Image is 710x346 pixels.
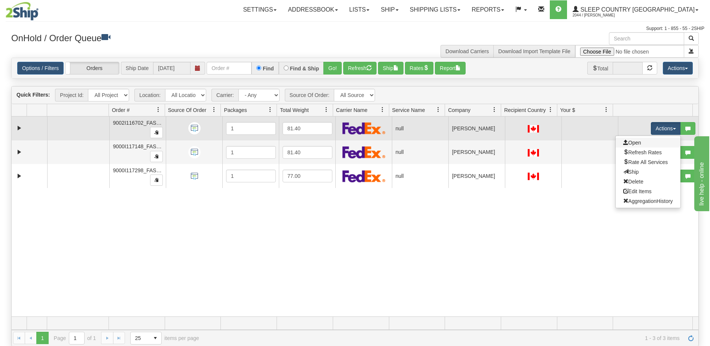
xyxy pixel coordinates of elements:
[69,332,84,344] input: Page 1
[150,151,163,162] button: Copy to clipboard
[15,172,24,181] a: Expand
[448,140,505,164] td: [PERSON_NAME]
[616,138,680,148] a: Open
[579,6,695,13] span: Sleep Country [GEOGRAPHIC_DATA]
[113,143,164,149] span: 9000I117148_FASUS
[488,103,501,116] a: Company filter column settings
[623,169,639,175] span: Ship
[150,127,163,138] button: Copy to clipboard
[210,335,680,341] span: 1 - 3 of 3 items
[575,45,684,58] input: Import
[528,125,539,133] img: CA
[282,0,344,19] a: Addressbook
[623,159,668,165] span: Rate All Services
[168,106,207,114] span: Source Of Order
[528,173,539,180] img: CA
[432,103,445,116] a: Service Name filter column settings
[224,106,247,114] span: Packages
[448,116,505,140] td: [PERSON_NAME]
[134,89,165,101] span: Location:
[65,62,119,74] label: Orders
[560,106,575,114] span: Your $
[6,4,69,13] div: live help - online
[344,0,375,19] a: Lists
[573,12,629,19] span: 2044 / [PERSON_NAME]
[567,0,704,19] a: Sleep Country [GEOGRAPHIC_DATA] 2044 / [PERSON_NAME]
[609,32,684,45] input: Search
[16,91,50,98] label: Quick Filters:
[112,106,129,114] span: Order #
[623,179,643,185] span: Delete
[504,106,546,114] span: Recipient Country
[466,0,510,19] a: Reports
[651,122,681,135] button: Actions
[435,62,466,75] button: Report
[207,62,252,75] input: Order #
[404,0,466,19] a: Shipping lists
[130,332,162,345] span: Page sizes drop down
[684,32,699,45] button: Search
[36,332,48,344] span: Page 1
[663,62,693,75] button: Actions
[342,122,386,134] img: FedEx Express®
[693,135,709,211] iframe: chat widget
[623,149,662,155] span: Refresh Rates
[336,106,368,114] span: Carrier Name
[15,124,24,133] a: Expand
[11,32,350,43] h3: OnHold / Order Queue
[263,66,274,71] label: Find
[6,25,704,32] div: Support: 1 - 855 - 55 - 2SHIP
[121,62,153,75] span: Ship Date
[135,334,145,342] span: 25
[54,332,96,345] span: Page of 1
[392,164,448,188] td: null
[6,2,39,21] img: logo2044.jpg
[392,140,448,164] td: null
[188,170,201,182] img: API
[320,103,333,116] a: Total Weight filter column settings
[528,149,539,157] img: CA
[188,122,201,134] img: API
[448,164,505,188] td: [PERSON_NAME]
[149,332,161,344] span: select
[150,174,163,186] button: Copy to clipboard
[323,62,342,75] button: Go!
[685,332,697,344] a: Refresh
[152,103,165,116] a: Order # filter column settings
[342,170,386,182] img: FedEx Express®
[290,66,319,71] label: Find & Ship
[130,332,199,345] span: items per page
[544,103,557,116] a: Recipient Country filter column settings
[378,62,403,75] button: Ship
[587,62,613,75] span: Total
[392,106,425,114] span: Service Name
[12,86,698,104] div: grid toolbar
[211,89,238,101] span: Carrier:
[280,106,309,114] span: Total Weight
[17,62,64,75] a: Options / Filters
[208,103,220,116] a: Source Of Order filter column settings
[342,146,386,158] img: FedEx Express®
[237,0,282,19] a: Settings
[55,89,88,101] span: Project Id:
[15,148,24,157] a: Expand
[188,146,201,158] img: API
[623,140,641,146] span: Open
[113,167,164,173] span: 9000I117298_FASUS
[623,188,652,194] span: Edit Items
[600,103,613,116] a: Your $ filter column settings
[285,89,334,101] span: Source Of Order:
[405,62,434,75] button: Rates
[392,116,448,140] td: null
[376,103,389,116] a: Carrier Name filter column settings
[448,106,470,114] span: Company
[623,198,673,204] span: AggregationHistory
[445,48,489,54] a: Download Carriers
[375,0,404,19] a: Ship
[113,120,164,126] span: 9002I116702_FASUS
[498,48,570,54] a: Download Import Template File
[264,103,277,116] a: Packages filter column settings
[343,62,377,75] button: Refresh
